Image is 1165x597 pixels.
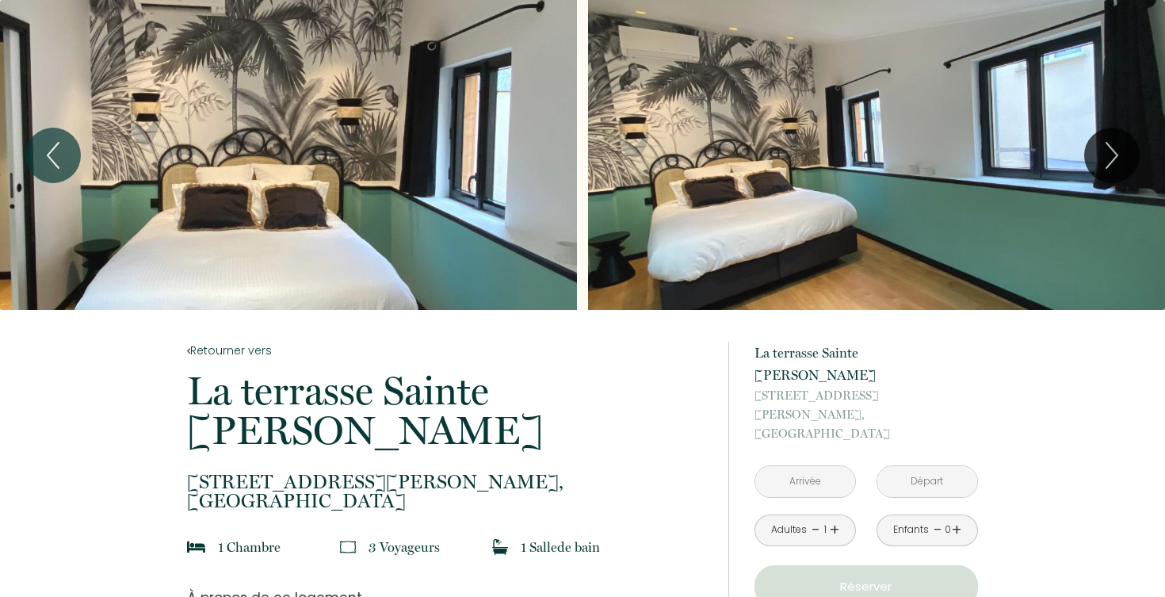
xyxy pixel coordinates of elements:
[944,522,952,538] div: 0
[754,386,978,424] span: [STREET_ADDRESS][PERSON_NAME],
[821,522,829,538] div: 1
[187,473,707,511] p: [GEOGRAPHIC_DATA]
[340,539,356,555] img: guests
[830,518,839,542] a: +
[369,536,440,558] p: 3 Voyageur
[934,518,942,542] a: -
[760,577,972,596] p: Réserver
[754,386,978,443] p: [GEOGRAPHIC_DATA]
[25,128,81,183] button: Previous
[1084,128,1140,183] button: Next
[218,536,281,558] p: 1 Chambre
[187,473,707,492] span: [STREET_ADDRESS][PERSON_NAME],
[952,518,961,542] a: +
[755,466,855,497] input: Arrivée
[893,522,929,538] div: Enfants
[771,522,807,538] div: Adultes
[754,342,978,386] p: La terrasse Sainte [PERSON_NAME]
[521,536,600,558] p: 1 Salle de bain
[187,342,707,359] a: Retourner vers
[434,539,440,555] span: s
[877,466,977,497] input: Départ
[812,518,820,542] a: -
[187,371,707,450] p: La terrasse Sainte [PERSON_NAME]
